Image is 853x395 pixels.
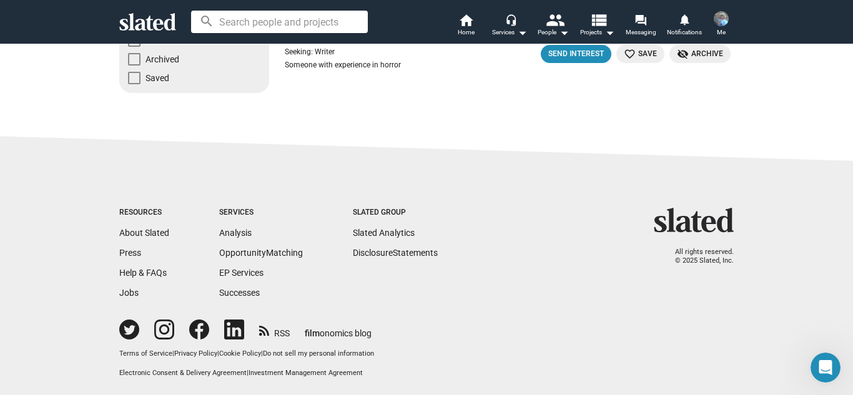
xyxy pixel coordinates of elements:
[575,12,619,40] button: Projects
[556,25,571,40] mat-icon: arrow_drop_down
[119,208,169,218] div: Resources
[353,248,438,258] a: DisclosureStatements
[677,48,689,60] mat-icon: visibility_off
[219,248,303,258] a: OpportunityMatching
[624,48,636,60] mat-icon: favorite_border
[219,228,252,238] a: Analysis
[219,349,261,358] a: Cookie Policy
[219,208,303,218] div: Services
[626,25,656,40] span: Messaging
[305,318,372,339] a: filmonomics blog
[219,288,260,298] a: Successes
[353,208,438,218] div: Slated Group
[589,11,608,29] mat-icon: view_list
[663,12,706,40] a: Notifications
[174,349,217,358] a: Privacy Policy
[119,349,172,358] a: Terms of Service
[145,72,169,84] span: Saved
[119,268,167,278] a: Help & FAQs
[667,25,702,40] span: Notifications
[548,47,604,61] div: Send Interest
[546,11,564,29] mat-icon: people
[624,47,657,61] span: Save
[717,25,726,40] span: Me
[259,320,290,339] a: RSS
[119,369,247,377] a: Electronic Consent & Delivery Agreement
[515,25,530,40] mat-icon: arrow_drop_down
[217,349,219,358] span: |
[541,45,611,63] button: Send Interest
[488,12,531,40] button: Services
[353,228,415,238] a: Slated Analytics
[616,45,664,63] button: Save
[458,12,473,27] mat-icon: home
[219,268,264,278] a: EP Services
[285,47,335,56] span: Seeking: Writer
[119,228,169,238] a: About Slated
[678,13,690,25] mat-icon: notifications
[249,369,363,377] a: Investment Management Agreement
[191,11,368,33] input: Search people and projects
[305,328,320,338] span: film
[706,9,736,41] button: Adolfo PereiraMe
[811,353,841,383] iframe: Intercom live chat
[263,349,374,359] button: Do not sell my personal information
[119,248,141,258] a: Press
[634,14,646,26] mat-icon: forum
[619,12,663,40] a: Messaging
[714,11,729,26] img: Adolfo Pereira
[285,60,401,70] div: Someone with experience in horror
[261,349,263,358] span: |
[492,25,527,40] div: Services
[602,25,617,40] mat-icon: arrow_drop_down
[580,25,614,40] span: Projects
[119,288,139,298] a: Jobs
[538,25,569,40] div: People
[669,45,731,63] button: Archive
[505,14,516,25] mat-icon: headset_mic
[172,349,174,358] span: |
[247,369,249,377] span: |
[458,25,475,40] span: Home
[145,53,179,66] span: Archived
[677,47,723,61] span: Archive
[531,12,575,40] button: People
[444,12,488,40] a: Home
[662,248,734,266] p: All rights reserved. © 2025 Slated, Inc.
